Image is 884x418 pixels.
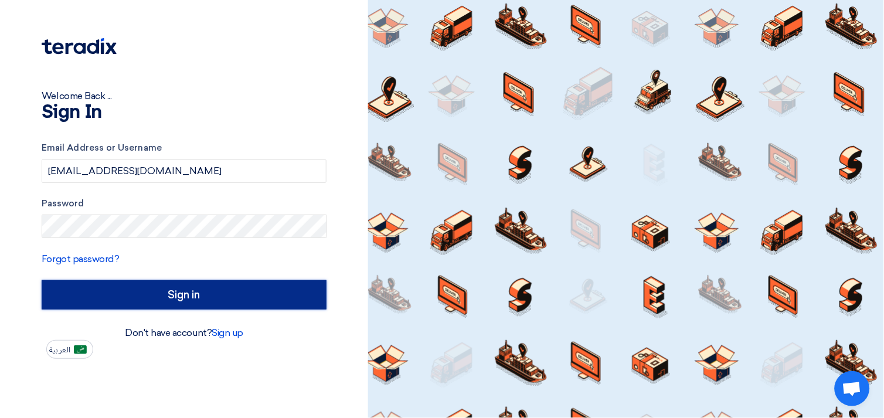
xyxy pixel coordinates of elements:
h1: Sign In [42,103,327,122]
input: Sign in [42,280,327,310]
div: Welcome Back ... [42,89,327,103]
img: Teradix logo [42,38,117,55]
label: Password [42,197,327,210]
img: ar-AR.png [74,345,87,354]
div: Open chat [835,371,870,406]
span: العربية [49,346,70,354]
button: العربية [46,340,93,359]
a: Sign up [212,327,243,338]
a: Forgot password? [42,253,119,264]
label: Email Address or Username [42,141,327,155]
input: Enter your business email or username [42,159,327,183]
div: Don't have account? [42,326,327,340]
